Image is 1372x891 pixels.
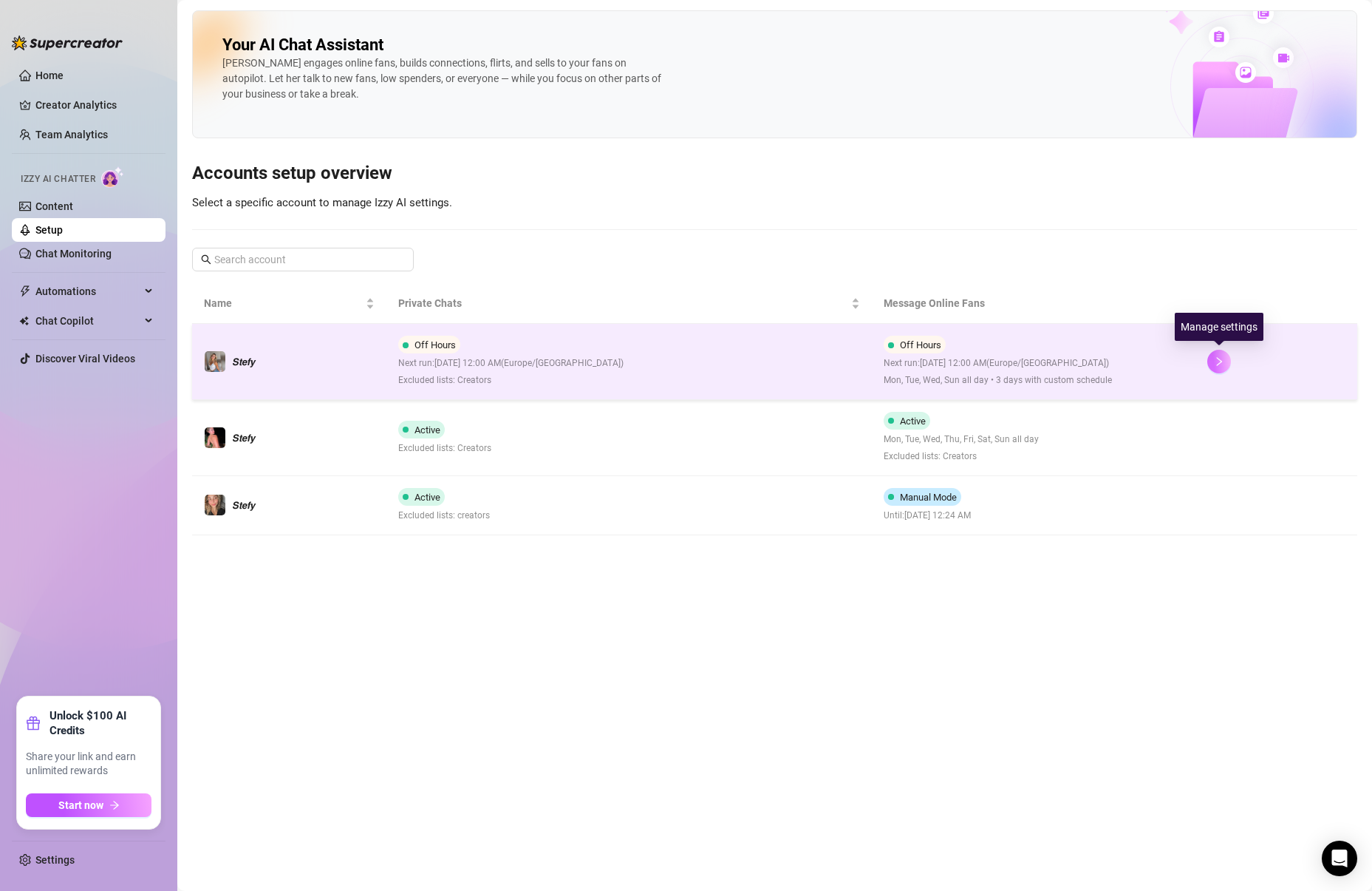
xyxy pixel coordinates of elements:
span: Excluded lists: Creators [884,450,1039,464]
th: Name [192,283,386,324]
th: Message Online Fans [872,283,1195,324]
span: Active [900,416,926,427]
a: Discover Viral Videos [35,353,135,365]
a: Creator Analytics [35,93,154,117]
span: Automations [35,280,140,303]
a: Settings [35,854,75,866]
span: Excluded lists: creators [398,509,490,523]
span: Until: [DATE] 12:24 AM [884,509,971,523]
th: Private Chats [386,283,872,324]
img: 𝙎𝙩𝙚𝙛𝙮 [205,495,225,515]
span: right [1214,356,1224,367]
span: search [201,254,211,265]
span: 𝙎𝙩𝙚𝙛𝙮 [232,499,255,511]
img: AI Chatter [101,166,124,188]
strong: Unlock $100 AI Credits [50,708,151,738]
div: Open Intercom Messenger [1322,841,1357,876]
h2: Your AI Chat Assistant [222,35,383,55]
span: Active [414,492,440,503]
span: Select a specific account to manage Izzy AI settings. [192,196,452,209]
span: Excluded lists: Creators [398,441,491,455]
span: Private Chats [398,295,848,311]
span: Next run: [DATE] 12:00 AM ( Europe/[GEOGRAPHIC_DATA] ) [398,356,624,370]
a: Home [35,70,64,81]
span: Start now [58,799,103,811]
a: Content [35,200,73,212]
span: Name [204,295,363,311]
button: Start nowarrow-right [26,793,151,817]
span: Excluded lists: Creators [398,373,624,387]
img: 𝙎𝙩𝙚𝙛𝙮 [205,351,225,372]
a: Chat Monitoring [35,248,112,260]
span: Off Hours [414,339,456,350]
span: Manual Mode [900,492,957,503]
span: thunderbolt [19,285,31,297]
div: [PERSON_NAME] engages online fans, builds connections, flirts, and sells to your fans on autopilo... [222,55,666,102]
a: Setup [35,224,63,236]
a: Team Analytics [35,129,108,140]
span: Izzy AI Chatter [21,172,95,186]
span: Next run: [DATE] 12:00 AM ( Europe/[GEOGRAPHIC_DATA] ) [884,356,1112,370]
span: Chat Copilot [35,309,140,333]
span: 𝙎𝙩𝙚𝙛𝙮 [232,432,255,444]
span: 𝙎𝙩𝙚𝙛𝙮 [232,356,255,367]
input: Search account [214,251,393,268]
img: Chat Copilot [19,316,29,326]
span: Active [414,424,440,436]
span: Mon, Tue, Wed, Sun all day • 3 days with custom schedule [884,373,1112,387]
span: Mon, Tue, Wed, Thu, Fri, Sat, Sun all day [884,433,1039,447]
span: arrow-right [109,800,120,810]
img: logo-BBDzfeDw.svg [12,35,123,50]
button: right [1207,350,1231,373]
img: 𝙎𝙩𝙚𝙛𝙮 [205,427,225,448]
h3: Accounts setup overview [192,162,1357,186]
div: Manage settings [1175,313,1263,341]
span: Share your link and earn unlimited rewards [26,750,151,779]
span: gift [26,716,41,731]
span: Off Hours [900,339,941,350]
